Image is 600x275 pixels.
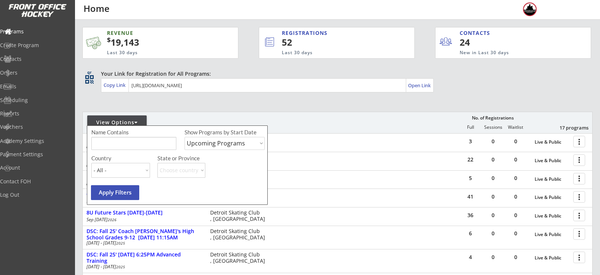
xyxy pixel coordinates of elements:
div: 3 [459,139,482,144]
div: 0 [482,231,504,236]
div: Detroit Skating Club , [GEOGRAPHIC_DATA] [210,210,268,222]
div: 17 programs [550,124,588,131]
div: 19,143 [107,36,215,49]
div: Fall 2025 Walk-On Opportunities [87,136,202,142]
button: qr_code [84,74,95,85]
div: Live & Public [535,177,570,182]
div: Live & Public [535,140,570,145]
div: 22 [459,157,482,162]
div: Detroit Skating Club , [GEOGRAPHIC_DATA] [210,228,268,241]
button: more_vert [573,252,585,263]
div: DSC: Fall 25' Coach [PERSON_NAME]'s High School Grades 9-12 [DATE] 11:15AM [87,228,202,241]
button: more_vert [573,154,585,166]
button: Apply Filters [91,185,139,200]
div: 0 [482,139,504,144]
div: 8U Future Stars [DATE]-[DATE] [87,210,202,216]
div: REVENUE [107,29,202,37]
button: more_vert [573,173,585,184]
div: 0 [505,139,527,144]
div: Live & Public [535,213,570,219]
div: [DATE] - [DATE] [87,162,200,167]
div: 5 [459,176,482,181]
div: Show Programs by Start Date [185,130,264,135]
div: Live & Public [535,195,570,200]
div: DSC: Fall 25' [DATE] 5:10PM [87,154,202,161]
div: REGISTRATIONS [282,29,380,37]
div: 0 [505,194,527,199]
div: Live & Public [535,232,570,237]
div: Sep [DATE] [87,199,200,203]
div: 24 [460,36,505,49]
div: Waitlist [504,125,526,130]
div: Last 30 days [107,50,202,56]
div: [DATE] - [DATE] [87,181,200,185]
div: State or Province [157,155,264,161]
div: 0 [482,176,504,181]
div: 0 [482,213,504,218]
em: 2025 [116,264,125,269]
div: New in Last 30 days [460,50,556,56]
button: more_vert [573,228,585,240]
button: more_vert [573,191,585,203]
div: qr [85,70,94,75]
div: [DATE] - [DATE] [87,265,200,269]
div: 0 [482,157,504,162]
div: Copy Link [104,82,127,88]
div: Sessions [482,125,504,130]
div: 0 [505,157,527,162]
div: 36 [459,213,482,218]
em: 2025 [116,240,125,246]
div: 6 [459,231,482,236]
div: 0 [482,194,504,199]
div: 0 [505,231,527,236]
div: Full [459,125,482,130]
div: 0 [505,176,527,181]
button: more_vert [573,210,585,221]
em: 2026 [108,217,117,222]
div: Name Contains [91,130,150,135]
div: Your Link for Registration for All Programs: [101,70,570,78]
div: Open Link [408,82,431,89]
div: No. of Registrations [470,115,516,121]
div: View Options [87,119,147,126]
button: more_vert [573,136,585,147]
div: 4 [459,255,482,260]
div: DSC: Fall 25' [DATE] 5:10PM [87,173,202,179]
div: Last 30 days [282,50,384,56]
div: [DATE] - [DATE] [87,241,200,245]
div: CONTACTS [460,29,493,37]
div: 0 [505,213,527,218]
div: DSC: Fall 25' [DATE] 6:25PM Advanced Training [87,252,202,264]
div: Detroit Skating Club , [GEOGRAPHIC_DATA] [210,252,268,264]
a: Open Link [408,80,431,91]
sup: $ [107,35,111,44]
div: 0 [482,255,504,260]
div: Country [91,155,150,161]
div: 6U Future Stars [DATE]-[DATE] [87,191,202,197]
div: Sep [DATE] [87,217,200,222]
div: Live & Public [535,158,570,163]
div: 52 [282,36,389,49]
div: 0 [505,255,527,260]
div: [DATE] - [DATE] [87,144,200,148]
div: Live & Public [535,255,570,261]
div: 41 [459,194,482,199]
